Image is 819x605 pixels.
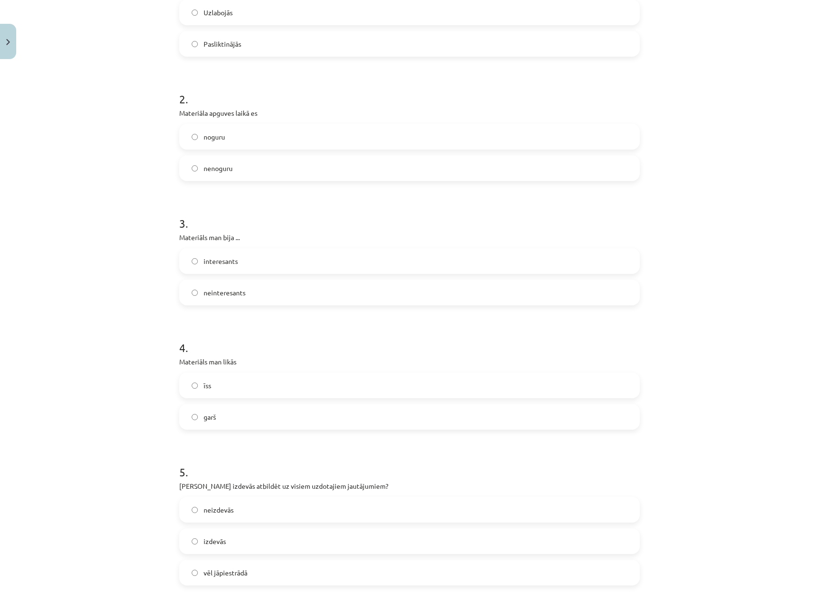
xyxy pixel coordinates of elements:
span: Pasliktinājās [204,39,241,49]
p: [PERSON_NAME] izdevās atbildēt uz visiem uzdotajiem jautājumiem? [179,481,640,491]
h1: 4 . [179,324,640,354]
input: neinteresants [192,290,198,296]
p: Materiāls man likās [179,357,640,367]
input: nenoguru [192,165,198,171]
h1: 5 . [179,449,640,478]
input: vēl jāpiestrādā [192,570,198,576]
span: neizdevās [204,505,234,515]
span: īss [204,381,211,391]
input: Uzlabojās [192,10,198,16]
p: Materiāls man bija ... [179,232,640,242]
span: nenoguru [204,163,233,173]
input: Pasliktinājās [192,41,198,47]
input: interesants [192,258,198,264]
h1: 2 . [179,76,640,105]
span: izdevās [204,536,226,546]
p: Materiāla apguves laikā es [179,108,640,118]
input: izdevās [192,538,198,544]
span: garš [204,412,216,422]
span: Uzlabojās [204,8,233,18]
span: noguru [204,132,225,142]
h1: 3 . [179,200,640,230]
span: interesants [204,256,238,266]
input: noguru [192,134,198,140]
input: neizdevās [192,507,198,513]
input: īss [192,383,198,389]
span: neinteresants [204,288,246,298]
input: garš [192,414,198,420]
span: vēl jāpiestrādā [204,568,247,578]
img: icon-close-lesson-0947bae3869378f0d4975bcd49f059093ad1ed9edebbc8119c70593378902aed.svg [6,39,10,45]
